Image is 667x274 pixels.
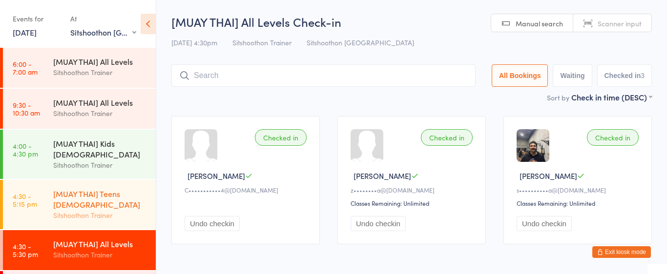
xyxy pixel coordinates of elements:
div: Check in time (DESC) [571,92,652,102]
span: [PERSON_NAME] [520,171,577,181]
span: Scanner input [598,19,642,28]
button: Checked in3 [597,64,652,87]
span: [DATE] 4:30pm [171,38,217,47]
div: Sitshoothon Trainer [53,210,147,221]
div: Events for [13,11,61,27]
div: Sitshoothon [GEOGRAPHIC_DATA] [70,27,136,38]
div: [MUAY THAI] Kids [DEMOGRAPHIC_DATA] [53,138,147,159]
button: Undo checkin [517,216,572,231]
button: Waiting [553,64,592,87]
div: Classes Remaining: Unlimited [517,199,642,207]
time: 4:00 - 4:30 pm [13,142,38,157]
div: At [70,11,136,27]
button: Exit kiosk mode [592,246,651,258]
div: Checked in [255,129,307,146]
div: C•••••••••••4@[DOMAIN_NAME] [185,186,310,194]
img: image1750231129.png [517,129,549,162]
time: 6:00 - 7:00 am [13,60,38,76]
div: Sitshoothon Trainer [53,67,147,78]
span: [PERSON_NAME] [354,171,411,181]
a: 4:30 -5:15 pm[MUAY THAI] Teens [DEMOGRAPHIC_DATA]Sitshoothon Trainer [3,180,156,229]
time: 4:30 - 5:30 pm [13,242,38,258]
div: [MUAY THAI] All Levels [53,238,147,249]
label: Sort by [547,93,569,102]
div: Sitshoothon Trainer [53,108,147,119]
a: 4:00 -4:30 pm[MUAY THAI] Kids [DEMOGRAPHIC_DATA]Sitshoothon Trainer [3,130,156,179]
span: [PERSON_NAME] [188,171,245,181]
div: [MUAY THAI] All Levels [53,97,147,108]
div: Sitshoothon Trainer [53,159,147,171]
a: 9:30 -10:30 am[MUAY THAI] All LevelsSitshoothon Trainer [3,89,156,129]
div: Checked in [587,129,639,146]
div: Checked in [421,129,473,146]
time: 4:30 - 5:15 pm [13,192,37,208]
a: 4:30 -5:30 pm[MUAY THAI] All LevelsSitshoothon Trainer [3,230,156,270]
div: [MUAY THAI] Teens [DEMOGRAPHIC_DATA] [53,188,147,210]
h2: [MUAY THAI] All Levels Check-in [171,14,652,30]
button: Undo checkin [185,216,240,231]
span: Manual search [516,19,563,28]
span: Sitshoothon [GEOGRAPHIC_DATA] [307,38,414,47]
a: 6:00 -7:00 am[MUAY THAI] All LevelsSitshoothon Trainer [3,48,156,88]
div: Classes Remaining: Unlimited [351,199,476,207]
time: 9:30 - 10:30 am [13,101,40,117]
div: z••••••••a@[DOMAIN_NAME] [351,186,476,194]
span: Sitshoothon Trainer [232,38,292,47]
div: [MUAY THAI] All Levels [53,56,147,67]
div: s••••••••••a@[DOMAIN_NAME] [517,186,642,194]
div: Sitshoothon Trainer [53,249,147,260]
button: All Bookings [492,64,548,87]
button: Undo checkin [351,216,406,231]
div: 3 [641,72,645,79]
input: Search [171,64,476,87]
a: [DATE] [13,27,37,38]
